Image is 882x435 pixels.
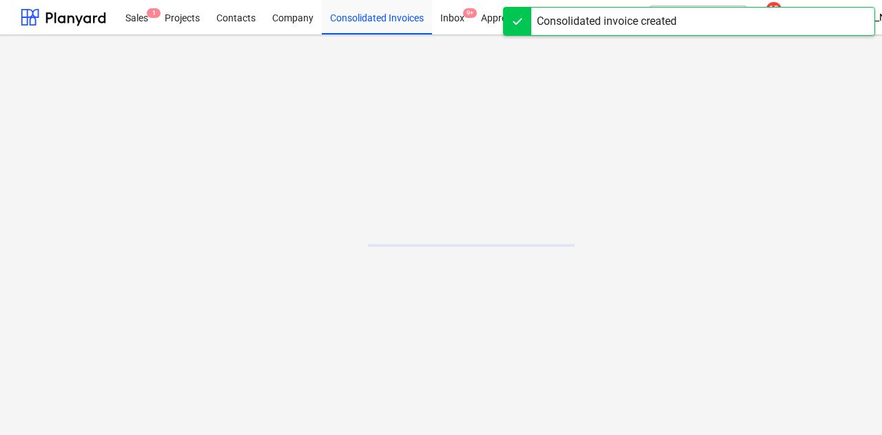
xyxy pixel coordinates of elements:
span: 9+ [463,8,477,18]
span: 1 [147,8,161,18]
div: Consolidated invoice created [537,13,677,30]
